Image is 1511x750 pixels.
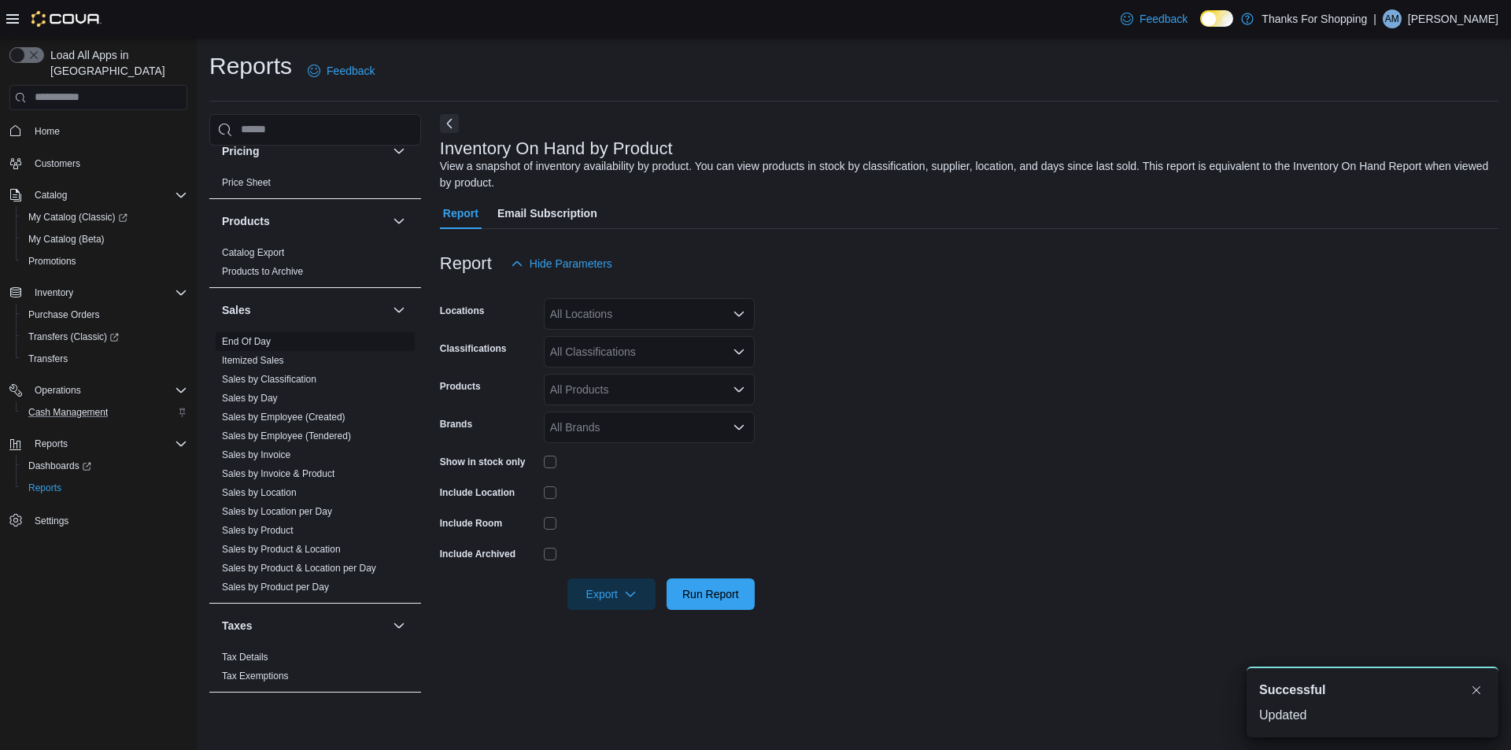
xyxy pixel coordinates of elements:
span: Purchase Orders [22,305,187,324]
span: Transfers [28,353,68,365]
a: Transfers (Classic) [16,326,194,348]
span: Cash Management [22,403,187,422]
a: Feedback [301,55,381,87]
button: Purchase Orders [16,304,194,326]
button: Transfers [16,348,194,370]
span: Sales by Location per Day [222,505,332,518]
button: Taxes [222,618,386,634]
span: Inventory [35,286,73,299]
span: Promotions [22,252,187,271]
button: Open list of options [733,383,745,396]
div: Alec Morrow [1383,9,1402,28]
div: Notification [1259,681,1486,700]
a: Home [28,122,66,141]
span: Cash Management [28,406,108,419]
button: Home [3,120,194,142]
button: Pricing [222,143,386,159]
button: Run Report [667,578,755,610]
a: Purchase Orders [22,305,106,324]
button: Reports [28,434,74,453]
div: View a snapshot of inventory availability by product. You can view products in stock by classific... [440,158,1491,191]
span: Operations [35,384,81,397]
a: Sales by Product & Location [222,544,341,555]
a: End Of Day [222,336,271,347]
a: Customers [28,154,87,173]
label: Include Location [440,486,515,499]
h3: Report [440,254,492,273]
button: Export [567,578,656,610]
h3: Taxes [222,618,253,634]
div: Pricing [209,173,421,198]
a: Tax Exemptions [222,671,289,682]
span: Transfers [22,349,187,368]
p: [PERSON_NAME] [1408,9,1498,28]
button: Reports [16,477,194,499]
span: Sales by Location [222,486,297,499]
span: Dashboards [22,456,187,475]
span: Inventory [28,283,187,302]
span: Tax Exemptions [222,670,289,682]
a: Reports [22,478,68,497]
span: Home [28,121,187,141]
button: Inventory [28,283,79,302]
div: Taxes [209,648,421,692]
span: Catalog [35,189,67,201]
button: Sales [222,302,386,318]
a: Sales by Day [222,393,278,404]
a: Sales by Classification [222,374,316,385]
span: Transfers (Classic) [22,327,187,346]
span: Price Sheet [222,176,271,189]
label: Show in stock only [440,456,526,468]
div: Sales [209,332,421,603]
span: My Catalog (Classic) [28,211,127,224]
img: Cova [31,11,102,27]
button: Taxes [390,616,408,635]
span: Report [443,198,478,229]
span: Settings [28,510,187,530]
span: Sales by Product & Location [222,543,341,556]
button: Operations [3,379,194,401]
span: Promotions [28,255,76,268]
div: Products [209,243,421,287]
input: Dark Mode [1200,10,1233,27]
button: Hide Parameters [504,248,619,279]
h1: Reports [209,50,292,82]
button: Catalog [28,186,73,205]
span: Dashboards [28,460,91,472]
a: Catalog Export [222,247,284,258]
span: AM [1385,9,1399,28]
a: Cash Management [22,403,114,422]
span: Sales by Product per Day [222,581,329,593]
a: Sales by Invoice & Product [222,468,334,479]
span: Sales by Employee (Created) [222,411,345,423]
a: Price Sheet [222,177,271,188]
span: Sales by Product & Location per Day [222,562,376,575]
span: Feedback [1140,11,1188,27]
button: Open list of options [733,345,745,358]
span: Hide Parameters [530,256,612,272]
span: Sales by Product [222,524,294,537]
a: Transfers (Classic) [22,327,125,346]
span: Successful [1259,681,1325,700]
span: Settings [35,515,68,527]
span: Dark Mode [1200,27,1201,28]
span: Catalog Export [222,246,284,259]
a: Promotions [22,252,83,271]
button: Products [390,212,408,231]
a: Feedback [1114,3,1194,35]
span: Products to Archive [222,265,303,278]
span: Tax Details [222,651,268,663]
span: My Catalog (Beta) [22,230,187,249]
span: Sales by Classification [222,373,316,386]
a: Itemized Sales [222,355,284,366]
span: Reports [22,478,187,497]
h3: Inventory On Hand by Product [440,139,673,158]
span: Sales by Day [222,392,278,405]
span: Purchase Orders [28,308,100,321]
span: Feedback [327,63,375,79]
button: Open list of options [733,421,745,434]
p: Thanks For Shopping [1262,9,1367,28]
a: My Catalog (Classic) [16,206,194,228]
a: Sales by Product & Location per Day [222,563,376,574]
button: Customers [3,152,194,175]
